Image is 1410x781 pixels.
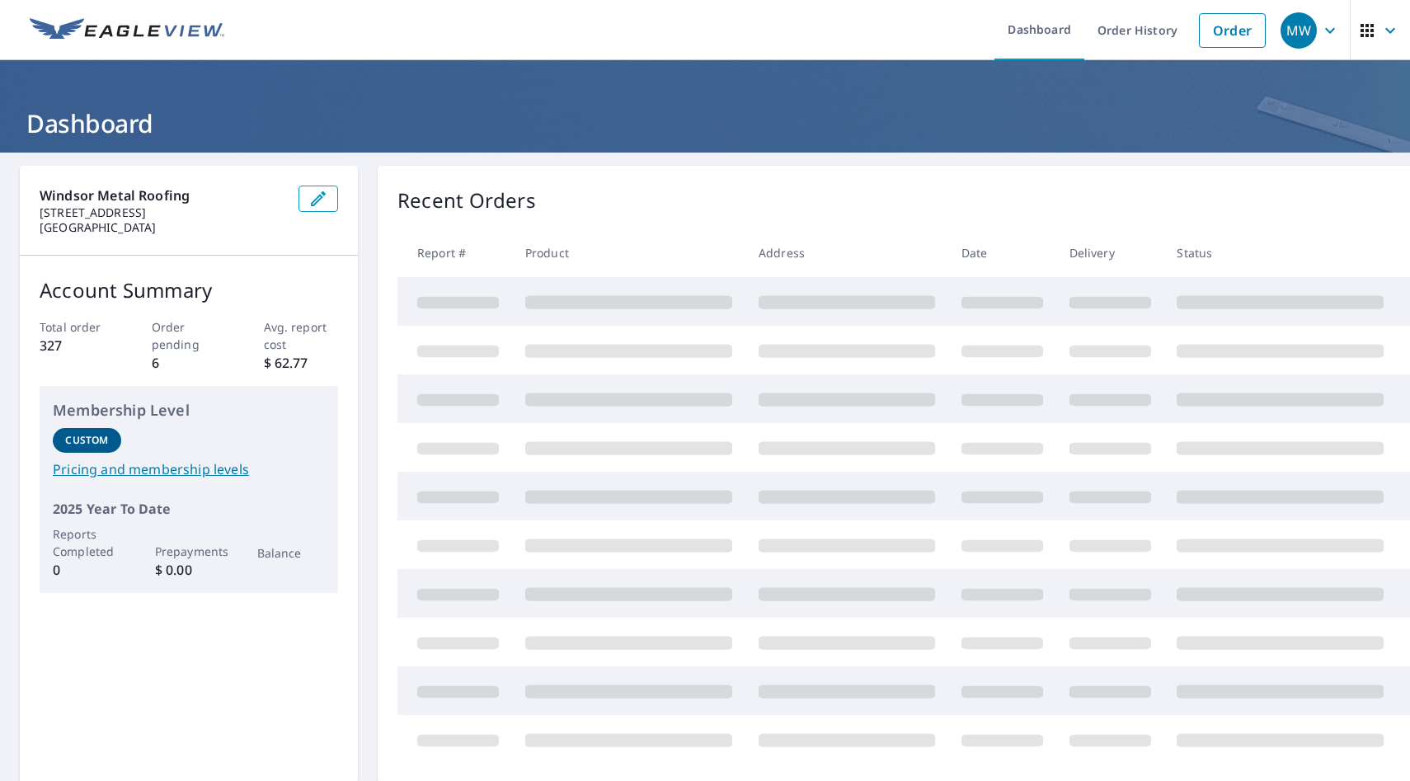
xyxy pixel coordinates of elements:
[40,275,338,305] p: Account Summary
[53,499,325,519] p: 2025 Year To Date
[40,336,115,355] p: 327
[152,318,227,353] p: Order pending
[1056,228,1164,277] th: Delivery
[152,353,227,373] p: 6
[53,459,325,479] a: Pricing and membership levels
[53,560,121,580] p: 0
[745,228,948,277] th: Address
[155,560,223,580] p: $ 0.00
[53,399,325,421] p: Membership Level
[257,544,326,562] p: Balance
[30,18,224,43] img: EV Logo
[40,186,285,205] p: Windsor Metal Roofing
[20,106,1390,140] h1: Dashboard
[65,433,108,448] p: Custom
[1281,12,1317,49] div: MW
[397,228,512,277] th: Report #
[155,543,223,560] p: Prepayments
[1163,228,1397,277] th: Status
[397,186,536,215] p: Recent Orders
[264,318,339,353] p: Avg. report cost
[40,220,285,235] p: [GEOGRAPHIC_DATA]
[40,205,285,220] p: [STREET_ADDRESS]
[264,353,339,373] p: $ 62.77
[40,318,115,336] p: Total order
[512,228,745,277] th: Product
[53,525,121,560] p: Reports Completed
[948,228,1056,277] th: Date
[1199,13,1266,48] a: Order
